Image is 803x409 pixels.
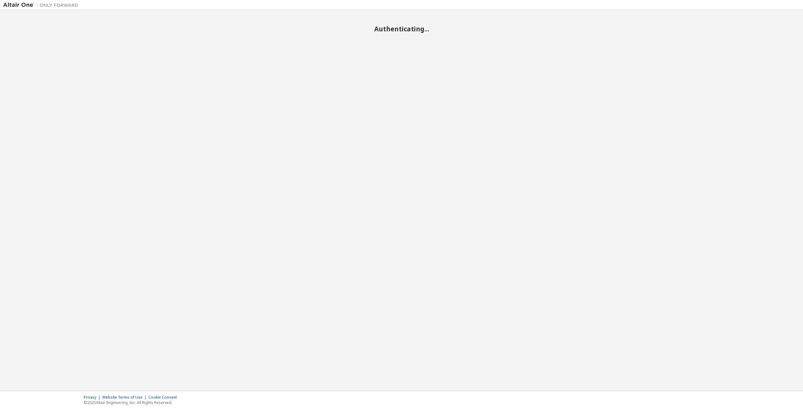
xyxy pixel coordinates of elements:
[3,2,82,8] img: Altair One
[102,395,148,400] div: Website Terms of Use
[3,25,800,33] h2: Authenticating...
[84,400,181,405] p: © 2025 Altair Engineering, Inc. All Rights Reserved.
[148,395,181,400] div: Cookie Consent
[84,395,102,400] div: Privacy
